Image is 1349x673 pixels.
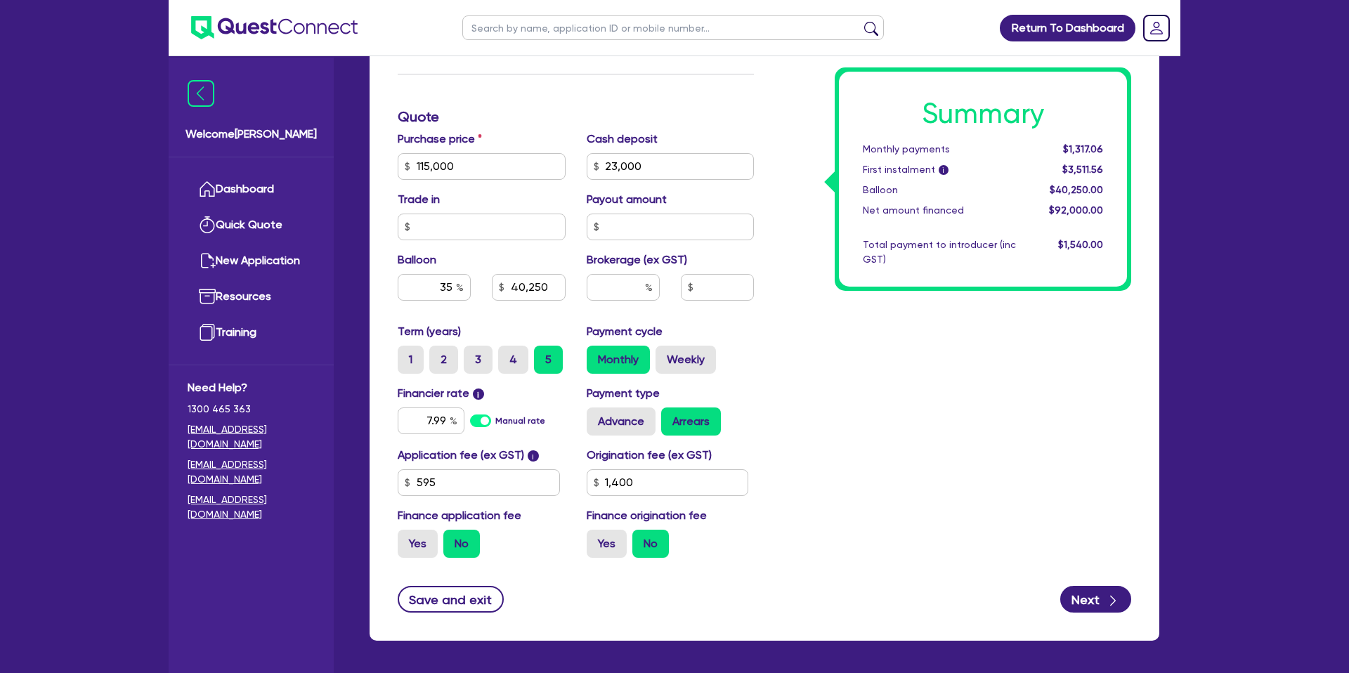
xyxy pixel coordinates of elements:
[587,191,667,208] label: Payout amount
[632,530,669,558] label: No
[199,216,216,233] img: quick-quote
[398,108,754,125] h3: Quote
[587,530,627,558] label: Yes
[852,183,1027,197] div: Balloon
[495,414,545,427] label: Manual rate
[473,388,484,400] span: i
[464,346,493,374] label: 3
[587,323,663,340] label: Payment cycle
[429,346,458,374] label: 2
[199,288,216,305] img: resources
[587,447,712,464] label: Origination fee (ex GST)
[398,586,504,613] button: Save and exit
[398,447,524,464] label: Application fee (ex GST)
[188,457,315,487] a: [EMAIL_ADDRESS][DOMAIN_NAME]
[852,237,1027,267] div: Total payment to introducer (inc GST)
[852,142,1027,157] div: Monthly payments
[191,16,358,39] img: quest-connect-logo-blue
[188,207,315,243] a: Quick Quote
[188,379,315,396] span: Need Help?
[398,251,436,268] label: Balloon
[656,346,716,374] label: Weekly
[587,346,650,374] label: Monthly
[188,171,315,207] a: Dashboard
[188,422,315,452] a: [EMAIL_ADDRESS][DOMAIN_NAME]
[587,385,660,402] label: Payment type
[398,323,461,340] label: Term (years)
[188,315,315,351] a: Training
[587,131,658,148] label: Cash deposit
[939,166,949,176] span: i
[188,279,315,315] a: Resources
[661,407,721,436] label: Arrears
[852,203,1027,218] div: Net amount financed
[185,126,317,143] span: Welcome [PERSON_NAME]
[587,507,707,524] label: Finance origination fee
[398,191,440,208] label: Trade in
[852,162,1027,177] div: First instalment
[188,243,315,279] a: New Application
[587,251,687,268] label: Brokerage (ex GST)
[398,385,484,402] label: Financier rate
[1000,15,1135,41] a: Return To Dashboard
[398,131,482,148] label: Purchase price
[398,530,438,558] label: Yes
[188,80,214,107] img: icon-menu-close
[443,530,480,558] label: No
[188,402,315,417] span: 1300 465 363
[1060,586,1131,613] button: Next
[398,507,521,524] label: Finance application fee
[199,252,216,269] img: new-application
[462,15,884,40] input: Search by name, application ID or mobile number...
[498,346,528,374] label: 4
[199,324,216,341] img: training
[587,407,656,436] label: Advance
[188,492,315,522] a: [EMAIL_ADDRESS][DOMAIN_NAME]
[398,346,424,374] label: 1
[528,450,539,462] span: i
[534,346,563,374] label: 5
[863,97,1103,131] h1: Summary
